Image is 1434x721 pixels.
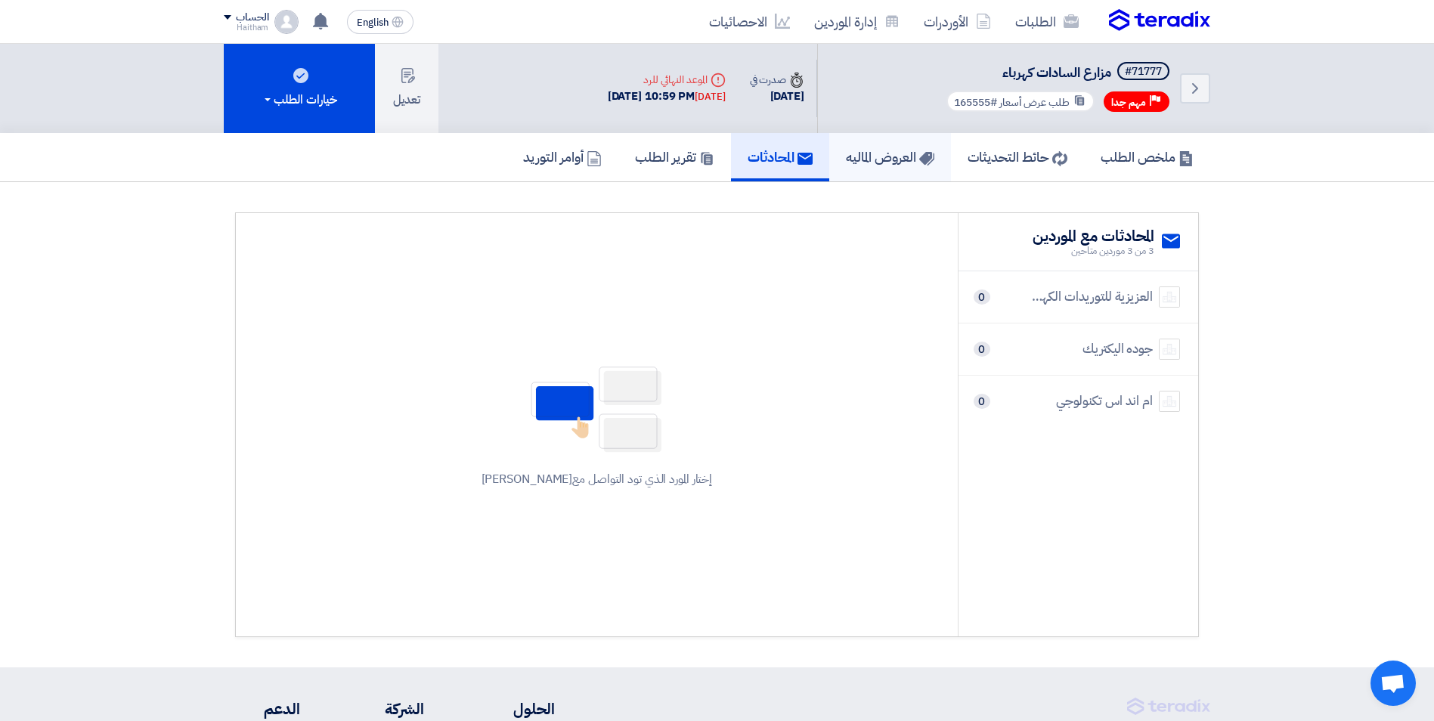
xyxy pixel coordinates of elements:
[750,72,804,88] div: صدرت في
[357,17,389,28] span: English
[802,4,912,39] a: إدارة الموردين
[829,133,951,181] a: العروض الماليه
[224,23,268,32] div: Haitham
[1159,286,1180,308] img: company-name
[1056,391,1153,411] div: ام اند اس تكنولوجي
[224,44,375,133] button: خيارات الطلب
[1159,391,1180,412] img: company-name
[846,148,934,166] h5: العروض الماليه
[697,4,802,39] a: الاحصائيات
[521,361,672,458] img: No Partner Selected
[1111,95,1146,110] span: مهم جدا
[469,698,555,720] li: الحلول
[974,342,990,357] span: 0
[1101,148,1194,166] h5: ملخص الطلب
[608,72,726,88] div: الموعد النهائي للرد
[375,44,438,133] button: تعديل
[750,88,804,105] div: [DATE]
[999,94,1070,110] span: طلب عرض أسعار
[1084,133,1210,181] a: ملخص الطلب
[345,698,424,720] li: الشركة
[618,133,731,181] a: تقرير الطلب
[274,10,299,34] img: profile_test.png
[974,289,990,305] span: 0
[1159,339,1180,360] img: company-name
[951,133,1084,181] a: حائط التحديثات
[1032,287,1153,307] div: العزيزية للتوريدات الكهربائية والميكانيكية
[1033,225,1154,246] h2: المحادثات مع الموردين
[954,94,997,110] span: #165555
[1002,62,1111,82] span: مزارع السادات كهرباء
[968,148,1067,166] h5: حائط التحديثات
[635,148,714,166] h5: تقرير الطلب
[347,10,413,34] button: English
[262,91,337,109] div: خيارات الطلب
[1082,339,1153,359] div: جوده اليكتريك
[1125,67,1162,77] div: #71777
[912,4,1003,39] a: الأوردرات
[695,89,725,104] div: [DATE]
[731,133,829,181] a: المحادثات
[748,148,813,166] h5: المحادثات
[974,394,990,409] span: 0
[1003,4,1091,39] a: الطلبات
[224,698,300,720] li: الدعم
[1033,243,1154,258] span: 3 من 3 موردين متاحين
[482,470,713,488] div: إختار المورد الذي تود التواصل مع[PERSON_NAME]
[523,148,602,166] h5: أوامر التوريد
[506,133,618,181] a: أوامر التوريد
[1371,661,1416,706] div: Open chat
[608,88,726,105] div: [DATE] 10:59 PM
[236,11,268,24] div: الحساب
[1109,9,1210,32] img: Teradix logo
[943,62,1172,83] h5: مزارع السادات كهرباء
